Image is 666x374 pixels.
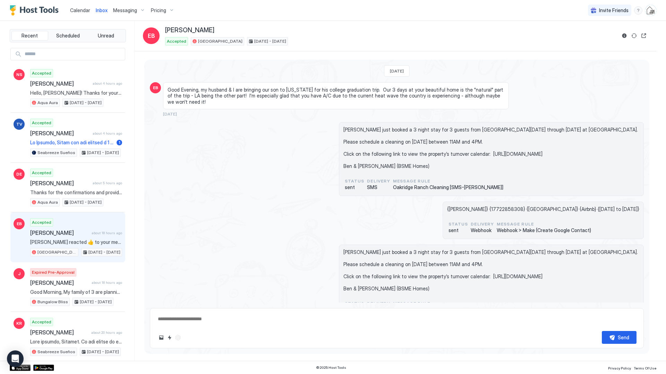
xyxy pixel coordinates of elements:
span: Recent [22,33,38,39]
span: Good Evening, my husband & I are bringing our son to [US_STATE] for his college graduation trip. ... [168,87,504,105]
span: Delivery [471,221,494,227]
span: Webhook [471,227,494,233]
span: [PERSON_NAME] [30,130,90,137]
span: [PERSON_NAME] [30,180,90,187]
span: EB [17,221,22,227]
div: Open Intercom Messenger [7,350,24,367]
span: KR [16,320,22,326]
span: Webhook > Make (Create Google Contact) [497,227,591,233]
span: status [345,300,364,307]
span: about 4 hours ago [93,81,122,86]
span: [PERSON_NAME] [30,329,88,336]
span: Accepted [32,170,51,176]
span: [GEOGRAPHIC_DATA] [37,249,77,255]
span: Accepted [32,219,51,226]
button: Reservation information [620,32,629,40]
span: NS [16,71,22,78]
span: about 4 hours ago [93,131,122,136]
span: Message Rule [393,300,504,307]
button: Sync reservation [630,32,638,40]
div: Send [618,334,629,341]
span: Pricing [151,7,166,14]
span: Unread [98,33,114,39]
span: Thanks for the confirmations and providing a copy of your ID via text, [PERSON_NAME]. In the unli... [30,189,122,196]
button: Upload image [157,333,165,342]
span: [GEOGRAPHIC_DATA] [198,38,242,44]
span: Delivery [367,300,390,307]
input: Input Field [22,48,125,60]
span: [DATE] - [DATE] [254,38,286,44]
span: [DATE] - [DATE] [80,299,112,305]
span: Seabreeze Sueños [37,349,75,355]
span: [PERSON_NAME] reacted 👍 to your message "Hi [PERSON_NAME]! We are so glad to hear you are enjoyin... [30,239,122,245]
span: [PERSON_NAME] [30,80,90,87]
button: Unread [87,31,124,41]
span: Oakridge Ranch Cleaning [SMS-[PERSON_NAME]] [393,184,503,190]
button: Open reservation [640,32,648,40]
span: {[PERSON_NAME]} {17722858308} {[GEOGRAPHIC_DATA]} {Airbnb} {[DATE] to [DATE]} [447,206,639,212]
span: Privacy Policy [608,366,631,370]
a: Calendar [70,7,90,14]
span: [DATE] [390,68,404,74]
span: Calendar [70,7,90,13]
span: Accepted [32,70,51,76]
span: about 18 hours ago [92,280,122,285]
span: EB [148,32,155,40]
span: TV [16,121,22,127]
span: [PERSON_NAME] [30,279,89,286]
a: Host Tools Logo [10,5,62,16]
span: [DATE] - [DATE] [70,199,102,205]
a: App Store [10,365,31,371]
div: tab-group [10,29,126,42]
span: Good Morning, My family of 3 are planning of visiting the area for 6nights and are traveling with... [30,289,122,295]
span: [DATE] [163,111,177,117]
span: [PERSON_NAME] [30,229,89,236]
span: sent [345,184,364,190]
span: Hello, [PERSON_NAME]! Thanks for your message. We are glad you arrived safely to [GEOGRAPHIC_DATA... [30,90,122,96]
span: status [449,221,468,227]
span: Lore ipsumdo, Sitamet. Co adi elitse do eiu temp inc utlab, et dolore ma aliqu eni admin ven quis... [30,339,122,345]
span: J [18,271,20,277]
span: Message Rule [497,221,591,227]
button: Scheduled [50,31,86,41]
a: Google Play Store [33,365,54,371]
span: Seabreeze Sueños [37,150,75,156]
button: Recent [11,31,48,41]
span: EB [153,85,158,91]
span: [DATE] - [DATE] [88,249,120,255]
span: DE [16,171,22,177]
span: Terms Of Use [634,366,656,370]
div: menu [634,6,642,15]
span: SMS [367,184,390,190]
a: Terms Of Use [634,364,656,371]
span: Accepted [32,120,51,126]
span: Message Rule [393,178,503,184]
span: about 5 hours ago [93,181,122,185]
span: [DATE] - [DATE] [70,100,102,106]
span: Scheduled [56,33,80,39]
span: Accepted [32,319,51,325]
button: Send [602,331,637,344]
span: [DATE] - [DATE] [87,150,119,156]
div: User profile [645,5,656,16]
span: Lo Ipsumdo, Sitam con adi elitsed d 1 eiusm temp inc 2 utlabo et Doloremag Aliqua enim Adm, Venia... [30,139,114,146]
span: Bungalow Bliss [37,299,68,305]
span: sent [449,227,468,233]
a: Privacy Policy [608,364,631,371]
span: Aqua Aura [37,199,58,205]
span: 1 [119,140,120,145]
span: Invite Friends [599,7,629,14]
span: © 2025 Host Tools [316,365,346,370]
span: about 18 hours ago [92,231,122,235]
span: [PERSON_NAME] just booked a 3 night stay for 3 guests from [GEOGRAPHIC_DATA][DATE] through [DATE]... [343,249,639,292]
span: [PERSON_NAME] just booked a 3 night stay for 3 guests from [GEOGRAPHIC_DATA][DATE] through [DATE]... [343,127,639,169]
span: about 20 hours ago [91,330,122,335]
button: Quick reply [165,333,174,342]
span: Inbox [96,7,108,13]
span: Delivery [367,178,390,184]
span: Aqua Aura [37,100,58,106]
span: Messaging [113,7,137,14]
span: [PERSON_NAME] [165,26,214,34]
